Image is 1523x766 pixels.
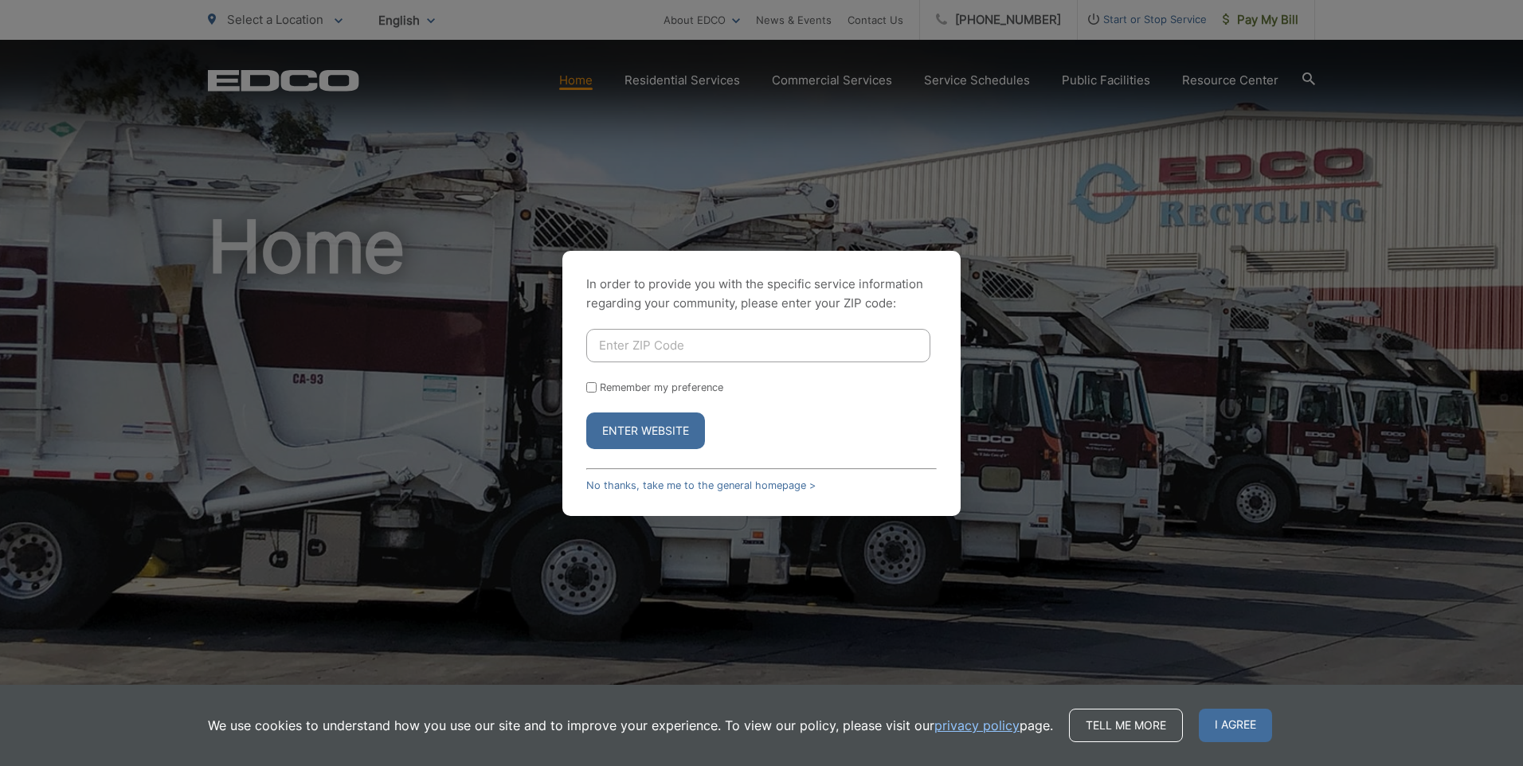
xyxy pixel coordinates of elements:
[208,716,1053,735] p: We use cookies to understand how you use our site and to improve your experience. To view our pol...
[1069,709,1183,742] a: Tell me more
[934,716,1020,735] a: privacy policy
[1199,709,1272,742] span: I agree
[586,412,705,449] button: Enter Website
[586,479,816,491] a: No thanks, take me to the general homepage >
[600,381,723,393] label: Remember my preference
[586,275,937,313] p: In order to provide you with the specific service information regarding your community, please en...
[586,329,930,362] input: Enter ZIP Code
